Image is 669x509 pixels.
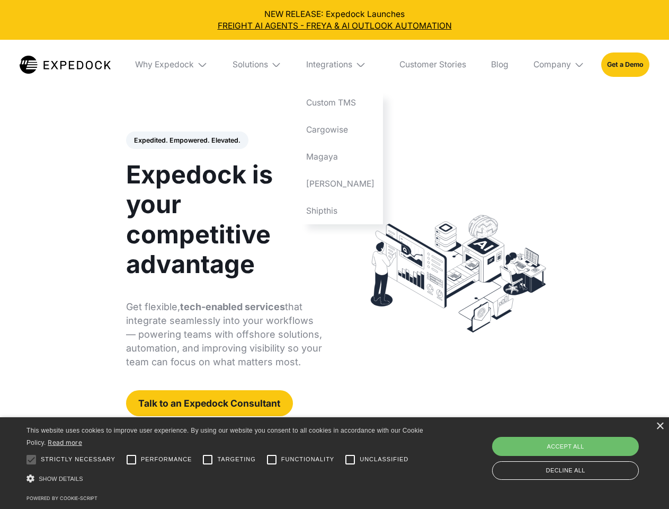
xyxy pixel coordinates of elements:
[360,455,408,464] span: Unclassified
[298,117,383,144] a: Cargowise
[233,59,268,70] div: Solutions
[141,455,192,464] span: Performance
[8,20,661,32] a: FREIGHT AI AGENTS - FREYA & AI OUTLOOK AUTOMATION
[224,40,290,90] div: Solutions
[48,438,82,446] a: Read more
[391,40,474,90] a: Customer Stories
[217,455,255,464] span: Targeting
[135,59,194,70] div: Why Expedock
[493,394,669,509] iframe: Chat Widget
[126,160,323,279] h1: Expedock is your competitive advantage
[41,455,115,464] span: Strictly necessary
[126,390,293,416] a: Talk to an Expedock Consultant
[298,170,383,197] a: [PERSON_NAME]
[298,90,383,117] a: Custom TMS
[525,40,593,90] div: Company
[298,40,383,90] div: Integrations
[126,300,323,369] p: Get flexible, that integrate seamlessly into your workflows — powering teams with offshore soluti...
[298,143,383,170] a: Magaya
[127,40,216,90] div: Why Expedock
[533,59,571,70] div: Company
[483,40,516,90] a: Blog
[26,472,427,486] div: Show details
[298,197,383,224] a: Shipthis
[298,90,383,224] nav: Integrations
[281,455,334,464] span: Functionality
[601,52,649,76] a: Get a Demo
[180,301,285,312] strong: tech-enabled services
[306,59,352,70] div: Integrations
[26,427,423,446] span: This website uses cookies to improve user experience. By using our website you consent to all coo...
[26,495,97,501] a: Powered by cookie-script
[8,8,661,32] div: NEW RELEASE: Expedock Launches
[39,476,83,482] span: Show details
